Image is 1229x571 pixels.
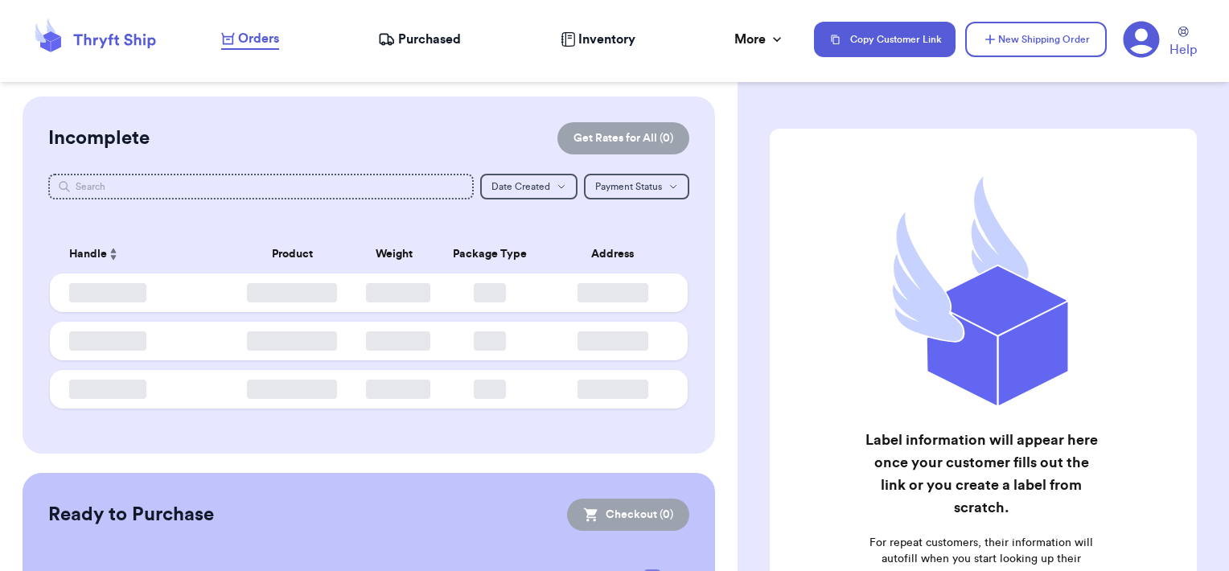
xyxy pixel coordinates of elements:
[107,244,120,264] button: Sort ascending
[356,235,433,273] th: Weight
[480,174,578,199] button: Date Created
[228,235,356,273] th: Product
[48,502,214,528] h2: Ready to Purchase
[584,174,689,199] button: Payment Status
[48,174,475,199] input: Search
[595,182,662,191] span: Payment Status
[238,29,279,48] span: Orders
[965,22,1107,57] button: New Shipping Order
[862,429,1101,519] h2: Label information will appear here once your customer fills out the link or you create a label fr...
[491,182,550,191] span: Date Created
[567,499,689,531] button: Checkout (0)
[548,235,688,273] th: Address
[398,30,461,49] span: Purchased
[1169,27,1197,60] a: Help
[433,235,548,273] th: Package Type
[378,30,461,49] a: Purchased
[814,22,956,57] button: Copy Customer Link
[578,30,635,49] span: Inventory
[561,30,635,49] a: Inventory
[69,246,107,263] span: Handle
[734,30,785,49] div: More
[557,122,689,154] button: Get Rates for All (0)
[48,125,150,151] h2: Incomplete
[221,29,279,50] a: Orders
[1169,40,1197,60] span: Help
